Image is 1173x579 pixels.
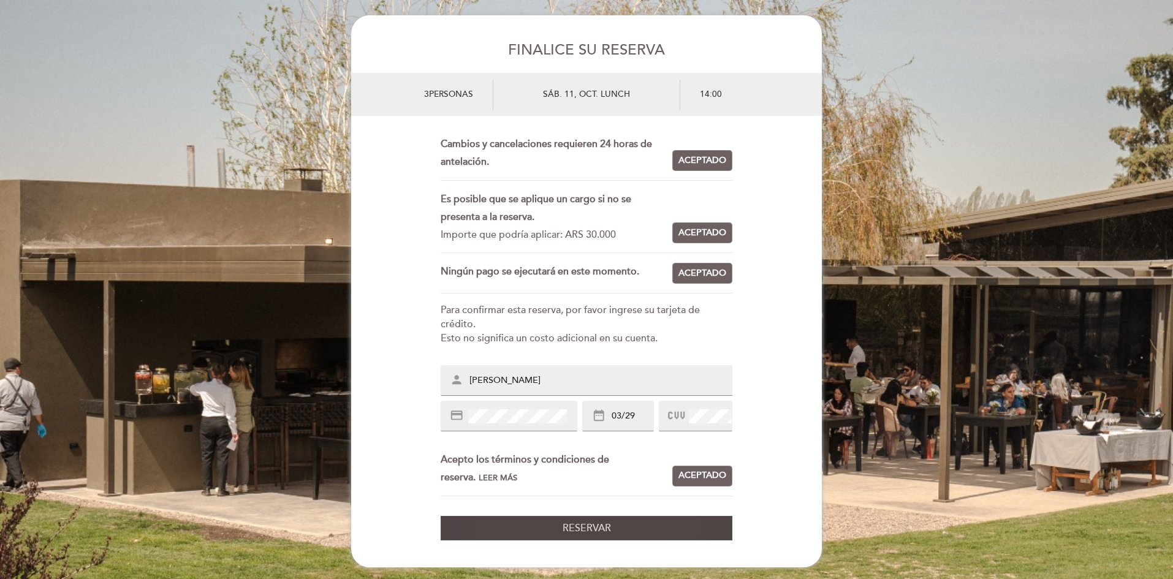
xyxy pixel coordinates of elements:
button: Aceptado [672,150,732,171]
span: Reservar [563,522,611,534]
div: Ningún pago se ejecutará en este momento. [441,263,672,284]
span: Aceptado [678,154,726,167]
i: person [450,373,463,387]
i: credit_card [450,409,463,422]
span: Aceptado [678,469,726,482]
div: 3 [365,80,493,110]
div: Para confirmar esta reserva, por favor ingrese su tarjeta de crédito. Esto no significa un costo ... [441,303,732,346]
div: Es posible que se aplique un cargo si no se presenta a la reserva. [441,191,662,226]
button: Reservar [441,516,732,541]
i: date_range [592,409,605,422]
div: Cambios y cancelaciones requieren 24 horas de antelación. [441,135,672,171]
input: MM/YY [610,409,653,423]
span: Aceptado [678,227,726,240]
button: Aceptado [672,466,732,486]
button: Aceptado [672,222,732,243]
span: personas [429,89,473,99]
div: sáb. 11, oct. LUNCH [493,80,680,110]
input: Nombre impreso en la tarjeta [468,374,734,388]
div: Importe que podría aplicar: ARS 30.000 [441,226,662,244]
span: Leer más [479,473,517,483]
span: FINALICE SU RESERVA [508,41,665,59]
button: Aceptado [672,263,732,284]
div: Acepto los términos y condiciones de reserva. [441,451,672,486]
span: Aceptado [678,267,726,280]
div: 14:00 [680,80,808,110]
